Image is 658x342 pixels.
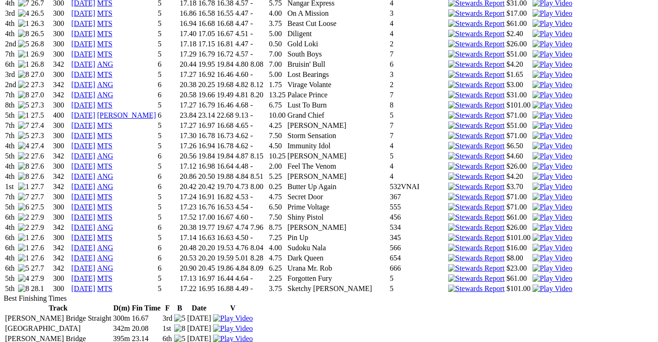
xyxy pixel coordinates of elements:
[448,254,505,262] img: Stewards Report
[31,9,52,18] td: 26.5
[389,50,447,59] td: 7
[533,121,572,130] img: Play Video
[533,285,572,293] img: Play Video
[533,285,572,292] a: View replay
[31,29,52,38] td: 26.5
[533,213,572,221] a: View replay
[198,29,215,38] td: 17.05
[18,234,29,242] img: 1
[533,203,572,211] a: View replay
[97,19,113,27] a: MTS
[533,9,572,18] img: Play Video
[97,121,113,129] a: MTS
[71,264,95,272] a: [DATE]
[448,142,505,150] img: Stewards Report
[533,193,572,201] a: View replay
[157,70,179,79] td: 5
[506,29,531,38] td: $2.40
[71,254,95,262] a: [DATE]
[506,39,531,49] td: $26.00
[53,29,70,38] td: 300
[287,19,389,28] td: Beast Cut Loose
[97,142,113,150] a: MTS
[533,30,572,38] img: Play Video
[18,91,29,99] img: 8
[18,162,29,171] img: 8
[97,162,113,170] a: MTS
[533,70,572,78] a: View replay
[5,60,17,69] td: 6th
[97,193,113,201] a: MTS
[18,132,29,140] img: 5
[533,183,572,191] img: Play Video
[250,39,268,49] td: -
[97,30,113,38] a: MTS
[216,70,234,79] td: 16.46
[179,50,197,59] td: 17.29
[97,254,113,262] a: ANG
[448,121,505,130] img: Stewards Report
[157,80,179,89] td: 6
[97,213,113,221] a: MTS
[5,39,17,49] td: 2nd
[18,285,29,293] img: 8
[448,101,505,109] img: Stewards Report
[179,19,197,28] td: 16.94
[71,172,95,180] a: [DATE]
[157,29,179,38] td: 5
[97,152,113,160] a: ANG
[18,9,29,18] img: 4
[97,70,113,78] a: MTS
[18,172,29,181] img: 8
[287,70,389,79] td: Lost Bearings
[533,101,572,109] a: View replay
[287,29,389,38] td: Diligent
[18,30,29,38] img: 8
[533,244,572,252] img: Play Video
[179,70,197,79] td: 17.27
[533,60,572,68] a: View replay
[5,19,17,28] td: 4th
[97,91,113,99] a: ANG
[71,111,95,119] a: [DATE]
[179,39,197,49] td: 17.18
[18,152,29,160] img: 2
[71,132,95,139] a: [DATE]
[533,60,572,69] img: Play Video
[18,203,29,211] img: 6
[533,142,572,150] img: Play Video
[71,183,95,190] a: [DATE]
[179,80,197,89] td: 20.38
[448,203,505,211] img: Stewards Report
[235,60,249,69] td: 4.80
[216,50,234,59] td: 16.72
[269,60,286,69] td: 7.00
[174,314,185,323] img: 5
[533,152,572,160] img: Play Video
[5,50,17,59] td: 7th
[448,111,505,120] img: Stewards Report
[533,234,572,241] a: View replay
[97,60,113,68] a: ANG
[250,50,268,59] td: -
[31,50,52,59] td: 26.9
[287,9,389,18] td: On A Mission
[53,70,70,79] td: 300
[533,9,572,17] a: View replay
[533,142,572,150] a: View replay
[31,80,52,89] td: 27.3
[5,9,17,18] td: 3rd
[269,9,286,18] td: 4.00
[533,40,572,48] a: View replay
[269,19,286,28] td: 3.75
[71,91,95,99] a: [DATE]
[389,19,447,28] td: 4
[213,314,253,323] img: Play Video
[533,30,572,38] a: View replay
[448,234,505,242] img: Stewards Report
[18,183,29,191] img: 1
[97,223,113,231] a: ANG
[448,274,505,283] img: Stewards Report
[18,60,29,69] img: 1
[250,9,268,18] td: -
